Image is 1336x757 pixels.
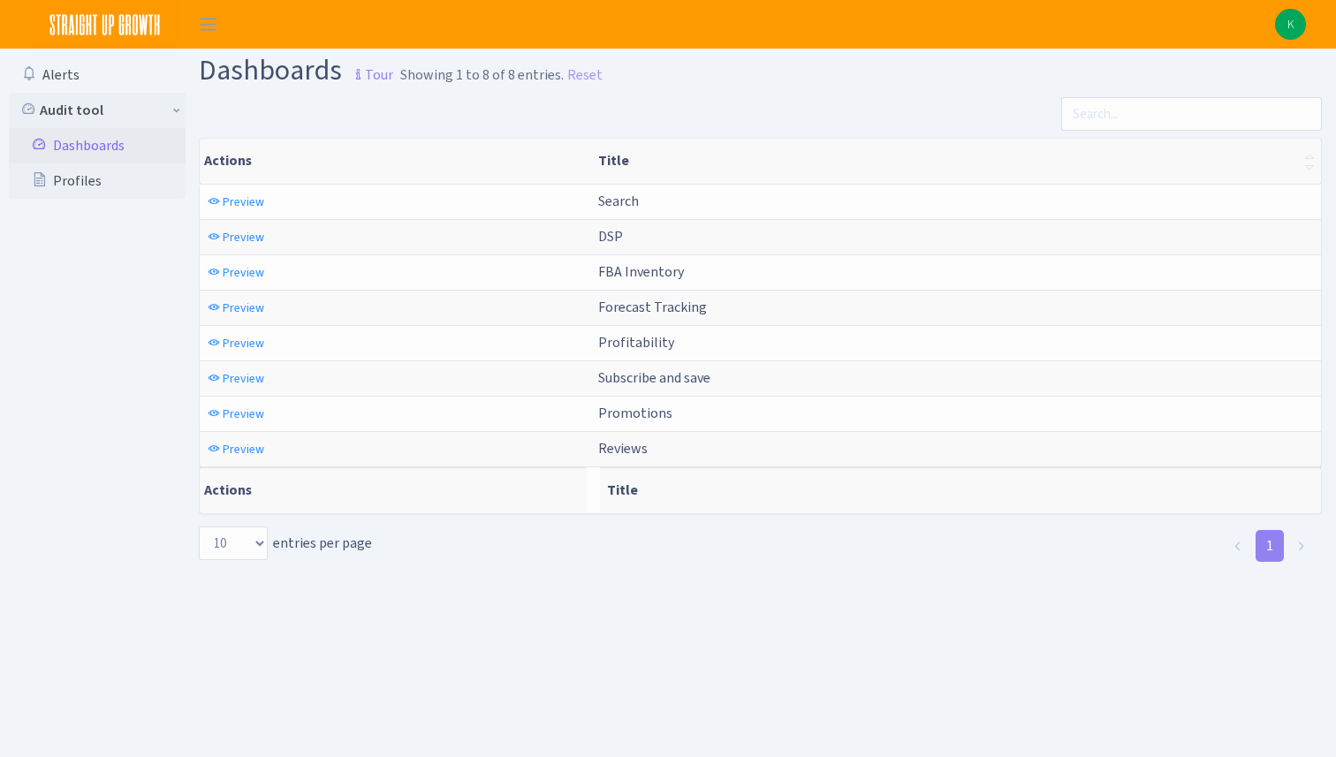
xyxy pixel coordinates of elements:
th: Actions [200,139,591,184]
a: Preview [203,435,269,463]
a: Alerts [9,57,186,93]
span: Subscribe and save [598,368,710,387]
th: Actions [200,467,587,513]
span: Preview [223,229,264,246]
a: Reset [567,64,603,86]
span: Reviews [598,439,648,458]
span: Preview [223,193,264,210]
span: Preview [223,299,264,316]
div: Showing 1 to 8 of 8 entries. [400,64,564,86]
a: Profiles [9,163,186,199]
a: Preview [203,223,269,251]
span: Profitability [598,333,674,352]
span: Preview [223,405,264,422]
span: Forecast Tracking [598,298,707,316]
a: Preview [203,329,269,357]
a: Preview [203,400,269,428]
small: Tour [347,60,393,90]
input: Search... [1061,97,1322,131]
img: Kenzie Smith [1275,9,1306,40]
a: Audit tool [9,93,186,128]
span: DSP [598,227,623,246]
select: entries per page [199,526,268,560]
a: Preview [203,294,269,322]
span: Preview [223,441,264,458]
th: Title [600,467,1321,513]
a: K [1275,9,1306,40]
th: Title : activate to sort column ascending [591,139,1321,184]
span: Preview [223,264,264,281]
span: Promotions [598,404,672,422]
button: Toggle navigation [186,10,231,39]
a: Preview [203,365,269,392]
span: Preview [223,370,264,387]
span: Search [598,192,639,210]
h1: Dashboards [199,56,393,90]
a: Dashboards [9,128,186,163]
span: Preview [223,335,264,352]
a: Preview [203,259,269,286]
a: Preview [203,188,269,216]
a: Tour [342,51,393,88]
span: FBA Inventory [598,262,684,281]
a: 1 [1256,530,1284,562]
label: entries per page [199,526,372,560]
